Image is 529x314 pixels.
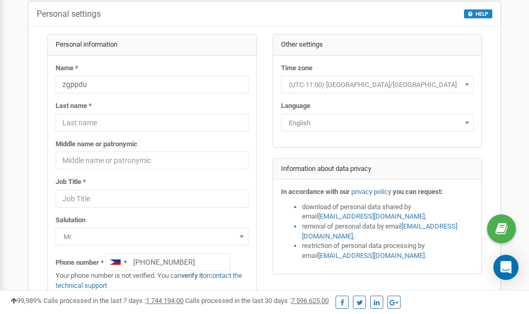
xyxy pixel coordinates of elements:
[281,75,474,93] span: (UTC-11:00) Pacific/Midway
[105,253,230,271] input: +1-800-555-55-55
[281,63,312,73] label: Time zone
[56,114,249,132] input: Last name
[318,252,425,259] a: [EMAIL_ADDRESS][DOMAIN_NAME]
[59,230,245,244] span: Mr.
[273,159,482,180] div: Information about data privacy
[493,255,519,280] div: Open Intercom Messenger
[302,222,457,240] a: [EMAIL_ADDRESS][DOMAIN_NAME]
[185,297,329,305] span: Calls processed in the last 30 days :
[10,297,42,305] span: 99,989%
[464,9,492,18] button: HELP
[281,114,474,132] span: English
[181,272,203,279] a: verify it
[56,63,78,73] label: Name *
[302,222,474,241] li: removal of personal data by email ,
[56,272,242,289] a: contact the technical support
[56,228,249,245] span: Mr.
[281,101,310,111] label: Language
[273,35,482,56] div: Other settings
[56,258,104,268] label: Phone number *
[37,9,101,19] h5: Personal settings
[302,202,474,222] li: download of personal data shared by email ,
[302,241,474,261] li: restriction of personal data processing by email .
[56,151,249,169] input: Middle name or patronymic
[318,212,425,220] a: [EMAIL_ADDRESS][DOMAIN_NAME]
[351,188,391,196] a: privacy policy
[146,297,183,305] u: 1 744 194,00
[56,190,249,208] input: Job Title
[44,297,183,305] span: Calls processed in the last 7 days :
[106,254,130,270] div: Telephone country code
[285,116,470,131] span: English
[48,35,256,56] div: Personal information
[56,271,249,290] p: Your phone number is not verified. You can or
[56,139,137,149] label: Middle name or patronymic
[285,78,470,92] span: (UTC-11:00) Pacific/Midway
[56,101,92,111] label: Last name *
[56,177,86,187] label: Job Title *
[56,75,249,93] input: Name
[56,215,85,225] label: Salutation
[393,188,443,196] strong: you can request:
[291,297,329,305] u: 7 596 625,00
[281,188,350,196] strong: In accordance with our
